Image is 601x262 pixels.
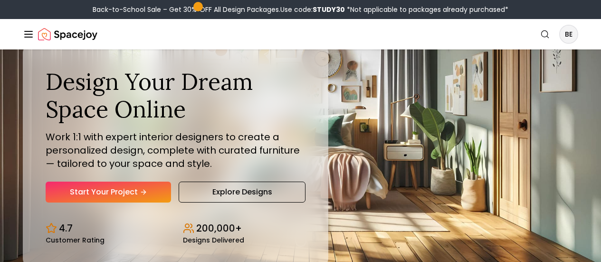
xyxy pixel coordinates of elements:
a: Start Your Project [46,182,171,203]
p: 4.7 [59,222,73,235]
div: Design stats [46,214,305,243]
p: Work 1:1 with expert interior designers to create a personalized design, complete with curated fu... [46,130,305,170]
a: Explore Designs [179,182,305,203]
button: BE [559,25,578,44]
small: Customer Rating [46,237,105,243]
span: *Not applicable to packages already purchased* [345,5,508,14]
img: Spacejoy Logo [38,25,97,44]
b: STUDY30 [313,5,345,14]
span: Use code: [280,5,345,14]
a: Spacejoy [38,25,97,44]
h1: Design Your Dream Space Online [46,68,305,123]
small: Designs Delivered [183,237,244,243]
div: Back-to-School Sale – Get 30% OFF All Design Packages. [93,5,508,14]
p: 200,000+ [196,222,242,235]
nav: Global [23,19,578,49]
span: BE [560,26,577,43]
